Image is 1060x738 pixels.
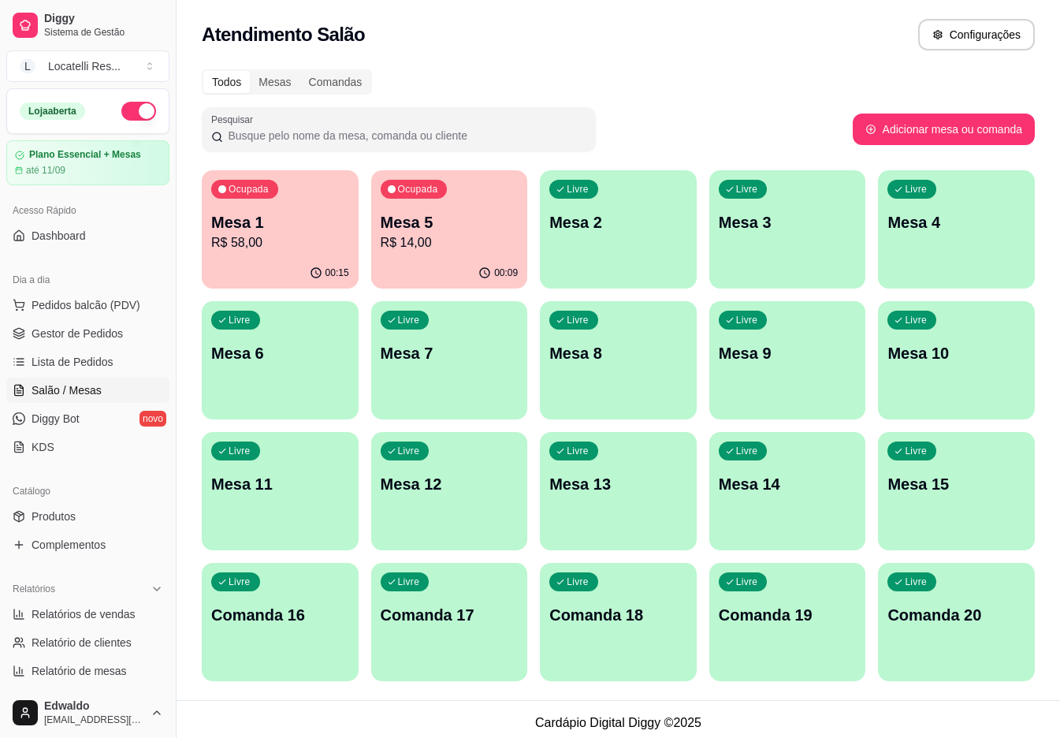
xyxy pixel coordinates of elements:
button: LivreMesa 14 [709,432,866,550]
a: Relatório de fidelidadenovo [6,687,169,712]
button: Configurações [918,19,1035,50]
button: OcupadaMesa 5R$ 14,0000:09 [371,170,528,289]
div: Todos [203,71,250,93]
p: Livre [736,314,758,326]
a: Dashboard [6,223,169,248]
p: Mesa 3 [719,211,857,233]
p: Livre [567,314,589,326]
p: Livre [905,314,927,326]
p: Mesa 14 [719,473,857,495]
button: LivreMesa 4 [878,170,1035,289]
a: Produtos [6,504,169,529]
button: LivreMesa 15 [878,432,1035,550]
span: Diggy Bot [32,411,80,427]
p: Mesa 2 [549,211,687,233]
p: Livre [567,183,589,196]
p: 00:15 [325,266,349,279]
p: Mesa 13 [549,473,687,495]
p: Mesa 4 [887,211,1025,233]
p: Ocupada [398,183,438,196]
span: L [20,58,35,74]
button: LivreMesa 7 [371,301,528,419]
a: DiggySistema de Gestão [6,6,169,44]
button: LivreComanda 18 [540,563,697,681]
span: Edwaldo [44,699,144,714]
p: Livre [567,576,589,588]
button: LivreMesa 10 [878,301,1035,419]
input: Pesquisar [223,128,586,143]
p: Livre [736,183,758,196]
span: Complementos [32,537,106,553]
button: LivreComanda 19 [709,563,866,681]
span: Produtos [32,509,76,524]
p: Mesa 8 [549,342,687,364]
button: Edwaldo[EMAIL_ADDRESS][DOMAIN_NAME] [6,694,169,732]
button: LivreMesa 2 [540,170,697,289]
p: Comanda 18 [549,604,687,626]
a: Relatório de clientes [6,630,169,655]
p: Comanda 17 [381,604,519,626]
p: Mesa 12 [381,473,519,495]
span: Diggy [44,12,163,26]
div: Locatelli Res ... [48,58,121,74]
p: Livre [567,445,589,457]
p: Mesa 10 [887,342,1025,364]
span: Relatório de mesas [32,663,127,679]
span: KDS [32,439,54,455]
p: Mesa 5 [381,211,519,233]
span: [EMAIL_ADDRESS][DOMAIN_NAME] [44,714,144,726]
p: Livre [398,576,420,588]
p: Livre [736,576,758,588]
p: R$ 14,00 [381,233,519,252]
p: Livre [398,445,420,457]
p: 00:09 [494,266,518,279]
button: LivreMesa 6 [202,301,359,419]
button: LivreMesa 13 [540,432,697,550]
p: Livre [905,576,927,588]
p: Comanda 16 [211,604,349,626]
span: Relatórios [13,583,55,595]
a: Salão / Mesas [6,378,169,403]
article: Plano Essencial + Mesas [29,149,141,161]
a: Complementos [6,532,169,557]
p: Mesa 9 [719,342,857,364]
a: Relatórios de vendas [6,602,169,627]
button: LivreComanda 17 [371,563,528,681]
p: Livre [905,183,927,196]
p: Comanda 20 [887,604,1025,626]
div: Dia a dia [6,267,169,293]
p: Comanda 19 [719,604,857,626]
p: Mesa 7 [381,342,519,364]
span: Relatórios de vendas [32,606,136,622]
a: Relatório de mesas [6,658,169,684]
button: LivreMesa 8 [540,301,697,419]
p: Livre [736,445,758,457]
div: Comandas [300,71,371,93]
p: Livre [229,576,251,588]
button: OcupadaMesa 1R$ 58,0000:15 [202,170,359,289]
div: Mesas [250,71,299,93]
p: Mesa 15 [887,473,1025,495]
p: Mesa 6 [211,342,349,364]
button: LivreComanda 16 [202,563,359,681]
p: R$ 58,00 [211,233,349,252]
p: Livre [398,314,420,326]
span: Dashboard [32,228,86,244]
a: KDS [6,434,169,460]
span: Gestor de Pedidos [32,326,123,341]
button: LivreComanda 20 [878,563,1035,681]
button: LivreMesa 9 [709,301,866,419]
span: Sistema de Gestão [44,26,163,39]
h2: Atendimento Salão [202,22,365,47]
button: Select a team [6,50,169,82]
button: LivreMesa 11 [202,432,359,550]
p: Mesa 1 [211,211,349,233]
span: Relatório de clientes [32,635,132,650]
span: Pedidos balcão (PDV) [32,297,140,313]
div: Acesso Rápido [6,198,169,223]
button: LivreMesa 3 [709,170,866,289]
a: Diggy Botnovo [6,406,169,431]
label: Pesquisar [211,113,258,126]
span: Salão / Mesas [32,382,102,398]
p: Mesa 11 [211,473,349,495]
